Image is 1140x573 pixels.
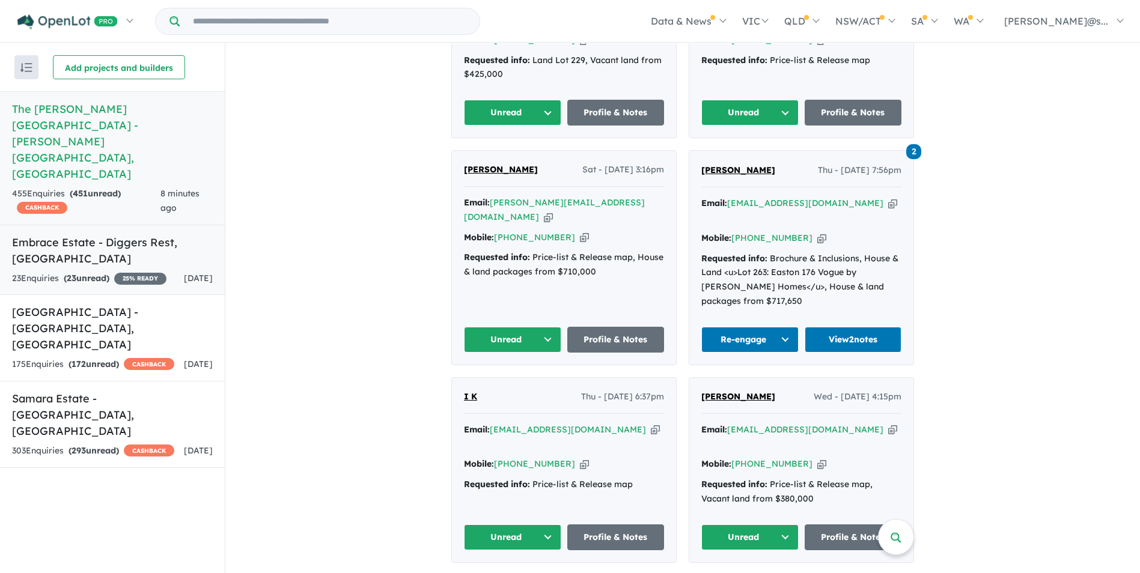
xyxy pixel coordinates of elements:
div: Price-list & Release map [701,53,901,68]
span: 172 [72,359,86,369]
strong: Requested info: [701,253,767,264]
span: 23 [67,273,76,283]
a: [PERSON_NAME] [701,390,775,404]
button: Unread [701,100,799,126]
div: Price-list & Release map [464,477,664,492]
a: [PHONE_NUMBER] [494,232,575,243]
a: 2 [906,143,921,159]
strong: Requested info: [464,479,530,490]
strong: Mobile: [464,458,494,469]
a: Profile & Notes [805,100,902,126]
div: Price-list & Release map, House & land packages from $710,000 [464,250,664,279]
strong: Requested info: [464,55,530,65]
span: [PERSON_NAME] [701,391,775,402]
strong: Mobile: [701,232,731,243]
a: Profile & Notes [567,100,665,126]
div: 303 Enquir ies [12,444,174,458]
a: [PERSON_NAME][EMAIL_ADDRESS][DOMAIN_NAME] [464,197,645,222]
h5: Embrace Estate - Diggers Rest , [GEOGRAPHIC_DATA] [12,234,213,267]
div: 455 Enquir ies [12,187,160,216]
button: Copy [888,423,897,436]
input: Try estate name, suburb, builder or developer [182,8,477,34]
span: [PERSON_NAME]@s... [1004,15,1108,27]
button: Unread [464,100,561,126]
span: CASHBACK [17,202,67,214]
a: [EMAIL_ADDRESS][DOMAIN_NAME] [490,424,646,435]
strong: Mobile: [464,232,494,243]
button: Add projects and builders [53,55,185,79]
div: Price-list & Release map, Vacant land from $380,000 [701,477,901,506]
a: [PERSON_NAME] [701,163,775,178]
a: Profile & Notes [805,524,902,550]
img: sort.svg [20,63,32,72]
span: Sat - [DATE] 3:16pm [582,163,664,177]
button: Copy [651,423,660,436]
a: [PHONE_NUMBER] [731,458,812,469]
a: [PHONE_NUMBER] [731,232,812,243]
a: [PHONE_NUMBER] [494,458,575,469]
span: 25 % READY [114,273,166,285]
span: 293 [72,445,86,456]
span: CASHBACK [124,358,174,370]
span: 2 [906,144,921,159]
h5: [GEOGRAPHIC_DATA] - [GEOGRAPHIC_DATA] , [GEOGRAPHIC_DATA] [12,304,213,353]
button: Unread [701,524,799,550]
button: Copy [580,231,589,244]
button: Copy [544,211,553,223]
span: Thu - [DATE] 7:56pm [818,163,901,178]
a: [EMAIL_ADDRESS][DOMAIN_NAME] [727,198,883,208]
span: 8 minutes ago [160,188,200,213]
strong: ( unread) [70,188,121,199]
a: [EMAIL_ADDRESS][DOMAIN_NAME] [727,424,883,435]
strong: Email: [464,424,490,435]
a: [PERSON_NAME] [464,163,538,177]
strong: Requested info: [701,479,767,490]
button: Unread [464,524,561,550]
a: I K [464,390,477,404]
strong: ( unread) [64,273,109,283]
a: View2notes [805,327,902,353]
h5: The [PERSON_NAME][GEOGRAPHIC_DATA] - [PERSON_NAME][GEOGRAPHIC_DATA] , [GEOGRAPHIC_DATA] [12,101,213,182]
strong: Mobile: [464,34,494,45]
span: [DATE] [184,359,213,369]
div: 175 Enquir ies [12,357,174,372]
a: Profile & Notes [567,524,665,550]
strong: ( unread) [69,445,119,456]
strong: ( unread) [69,359,119,369]
strong: Requested info: [701,55,767,65]
strong: Email: [701,198,727,208]
span: [PERSON_NAME] [464,164,538,175]
strong: Email: [464,197,490,208]
strong: Email: [701,424,727,435]
h5: Samara Estate - [GEOGRAPHIC_DATA] , [GEOGRAPHIC_DATA] [12,390,213,439]
button: Copy [817,458,826,470]
strong: Mobile: [701,458,731,469]
span: [DATE] [184,445,213,456]
a: Profile & Notes [567,327,665,353]
img: Openlot PRO Logo White [17,14,118,29]
div: Brochure & Inclusions, House & Land <u>Lot 263: Easton 176 Vogue by [PERSON_NAME] Homes</u>, Hous... [701,252,901,309]
a: [PHONE_NUMBER] [731,34,812,45]
button: Copy [817,232,826,244]
span: 451 [73,188,88,199]
button: Unread [464,327,561,353]
span: [PERSON_NAME] [701,165,775,175]
span: I K [464,391,477,402]
button: Copy [888,197,897,210]
div: Land Lot 229, Vacant land from $425,000 [464,53,664,82]
span: Thu - [DATE] 6:37pm [581,390,664,404]
button: Re-engage [701,327,799,353]
button: Copy [580,458,589,470]
span: Wed - [DATE] 4:15pm [814,390,901,404]
strong: Mobile: [701,34,731,45]
div: 23 Enquir ies [12,271,166,286]
a: [PHONE_NUMBER] [494,34,575,45]
span: [DATE] [184,273,213,283]
span: CASHBACK [124,444,174,456]
strong: Requested info: [464,252,530,262]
